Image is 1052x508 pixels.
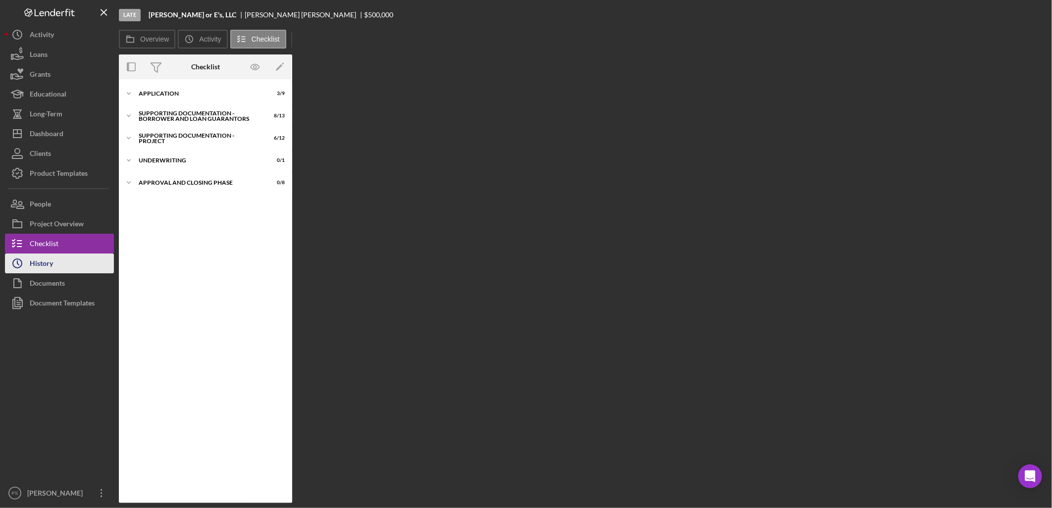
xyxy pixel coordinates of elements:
button: Checklist [5,234,114,254]
button: Grants [5,64,114,84]
div: [PERSON_NAME] [PERSON_NAME] [245,11,365,19]
div: Checklist [191,63,220,71]
div: Supporting Documentation - Project [139,133,260,144]
div: [PERSON_NAME] [25,483,89,506]
button: Documents [5,273,114,293]
button: Long-Term [5,104,114,124]
div: Long-Term [30,104,62,126]
button: Clients [5,144,114,163]
button: History [5,254,114,273]
div: History [30,254,53,276]
div: Late [119,9,141,21]
button: Dashboard [5,124,114,144]
button: Product Templates [5,163,114,183]
div: 8 / 13 [267,113,285,119]
div: Clients [30,144,51,166]
div: 0 / 8 [267,180,285,186]
div: Dashboard [30,124,63,146]
label: Checklist [252,35,280,43]
span: $500,000 [365,10,394,19]
button: PS[PERSON_NAME] [5,483,114,503]
div: Product Templates [30,163,88,186]
button: Educational [5,84,114,104]
div: Document Templates [30,293,95,315]
button: Activity [178,30,227,49]
div: Loans [30,45,48,67]
div: Grants [30,64,51,87]
div: Activity [30,25,54,47]
text: PS [12,491,18,496]
div: Project Overview [30,214,84,236]
div: Approval and Closing Phase [139,180,260,186]
button: Checklist [230,30,286,49]
button: People [5,194,114,214]
div: Underwriting [139,157,260,163]
div: Open Intercom Messenger [1018,464,1042,488]
button: Activity [5,25,114,45]
div: 6 / 12 [267,135,285,141]
div: Documents [30,273,65,296]
label: Activity [199,35,221,43]
button: Project Overview [5,214,114,234]
button: Overview [119,30,175,49]
button: Document Templates [5,293,114,313]
button: Loans [5,45,114,64]
div: Educational [30,84,66,106]
label: Overview [140,35,169,43]
b: [PERSON_NAME] or E's, LLC [149,11,236,19]
div: Application [139,91,260,97]
div: Supporting Documentation - Borrower and Loan Guarantors [139,110,260,122]
div: 0 / 1 [267,157,285,163]
div: Checklist [30,234,58,256]
div: 3 / 9 [267,91,285,97]
div: People [30,194,51,216]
